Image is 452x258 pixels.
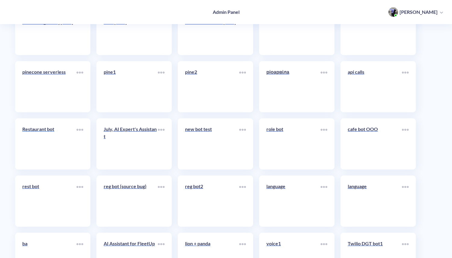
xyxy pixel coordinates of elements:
a: new bot test [185,126,239,162]
p: lion + panda [185,240,239,247]
a: pinecone serverless [22,68,77,105]
a: language [348,183,402,219]
p: Restaurant bot [22,126,77,133]
p: api calls [348,68,402,76]
h4: Admin Panel [213,9,240,15]
p: ріоарвіла [266,68,321,76]
p: AI Assistant for FleetUp [104,240,158,247]
a: [PERSON_NAME]'s Copy of Car brand - UK [DEV] [185,11,239,48]
p: pinecone serverless [22,68,77,76]
a: role bot [266,126,321,162]
a: Naz's Copy of Car brand - UK [DEV] [104,11,158,48]
p: July, AI Expert's Assistant [104,126,158,140]
a: reg bot2 [185,183,239,219]
p: Twilio DGT bot1 [348,240,402,247]
a: ріоарвіла [266,68,321,105]
p: language [266,183,321,190]
p: language [348,183,402,190]
a: pine1 [104,68,158,105]
button: user photo[PERSON_NAME] [385,7,446,17]
a: faq bot [266,11,321,48]
a: cafe bot OOO [348,126,402,162]
a: reg bot (source bug) [104,183,158,219]
p: [PERSON_NAME] [400,9,438,15]
a: rest bot [22,183,77,219]
p: new bot test [185,126,239,133]
p: pine1 [104,68,158,76]
p: ba [22,240,77,247]
img: user photo [388,7,398,17]
p: voice1 [266,240,321,247]
a: Restaurant bot [22,126,77,162]
p: reg bot (source bug) [104,183,158,190]
p: reg bot2 [185,183,239,190]
a: api calls [348,68,402,105]
a: pine2 [185,68,239,105]
p: pine2 [185,68,239,76]
a: language [266,183,321,219]
a: COPY Car brand - [GEOGRAPHIC_DATA] [DEV] [22,11,77,48]
p: rest bot [22,183,77,190]
a: July, AI Expert's Assistant [104,126,158,162]
p: role bot [266,126,321,133]
a: ai bot [348,11,402,48]
p: cafe bot OOO [348,126,402,133]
